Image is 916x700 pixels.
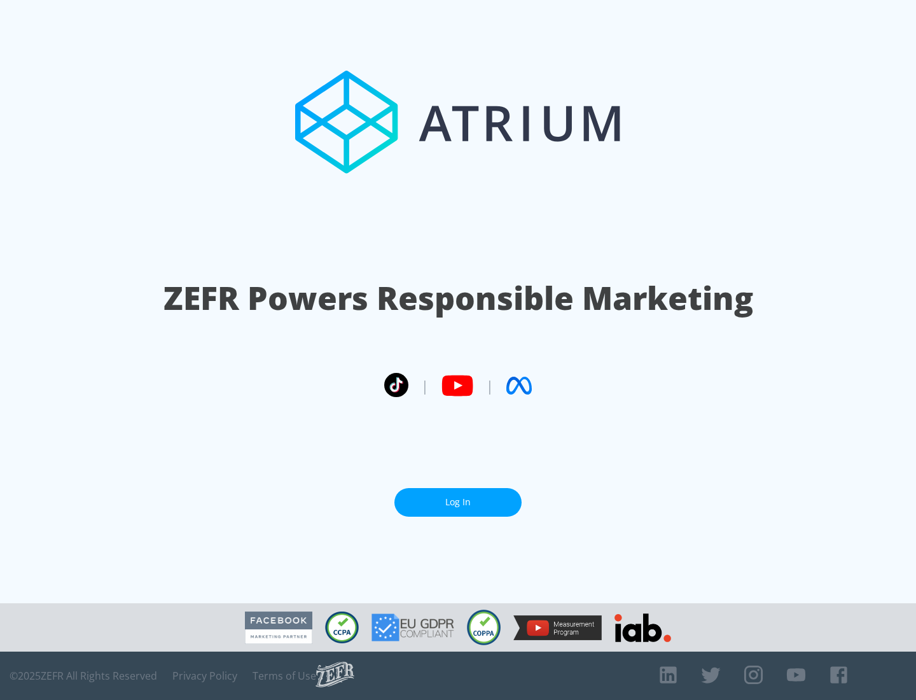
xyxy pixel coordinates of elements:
span: | [421,376,429,395]
span: © 2025 ZEFR All Rights Reserved [10,669,157,682]
img: IAB [614,613,671,642]
img: COPPA Compliant [467,610,501,645]
a: Log In [394,488,522,517]
img: Facebook Marketing Partner [245,612,312,644]
a: Terms of Use [253,669,316,682]
span: | [486,376,494,395]
a: Privacy Policy [172,669,237,682]
h1: ZEFR Powers Responsible Marketing [163,276,753,320]
img: GDPR Compliant [371,613,454,641]
img: YouTube Measurement Program [513,615,602,640]
img: CCPA Compliant [325,612,359,643]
